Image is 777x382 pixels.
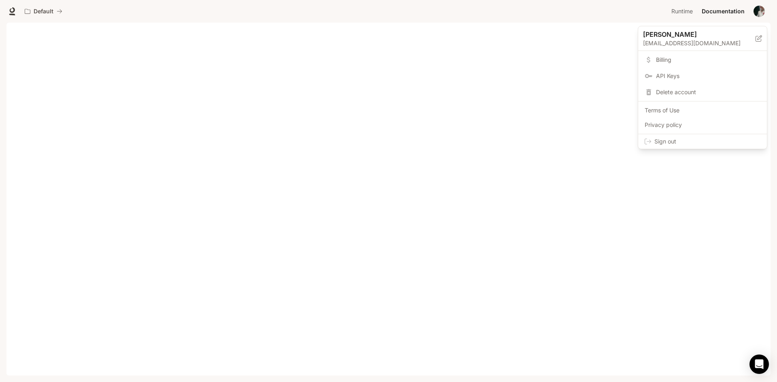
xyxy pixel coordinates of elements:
[640,103,765,118] a: Terms of Use
[643,30,743,39] p: [PERSON_NAME]
[643,39,756,47] p: [EMAIL_ADDRESS][DOMAIN_NAME]
[640,85,765,99] div: Delete account
[645,121,760,129] span: Privacy policy
[640,118,765,132] a: Privacy policy
[654,137,760,146] span: Sign out
[656,88,760,96] span: Delete account
[638,26,767,51] div: [PERSON_NAME][EMAIL_ADDRESS][DOMAIN_NAME]
[640,69,765,83] a: API Keys
[656,56,760,64] span: Billing
[656,72,760,80] span: API Keys
[638,134,767,149] div: Sign out
[640,53,765,67] a: Billing
[645,106,760,114] span: Terms of Use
